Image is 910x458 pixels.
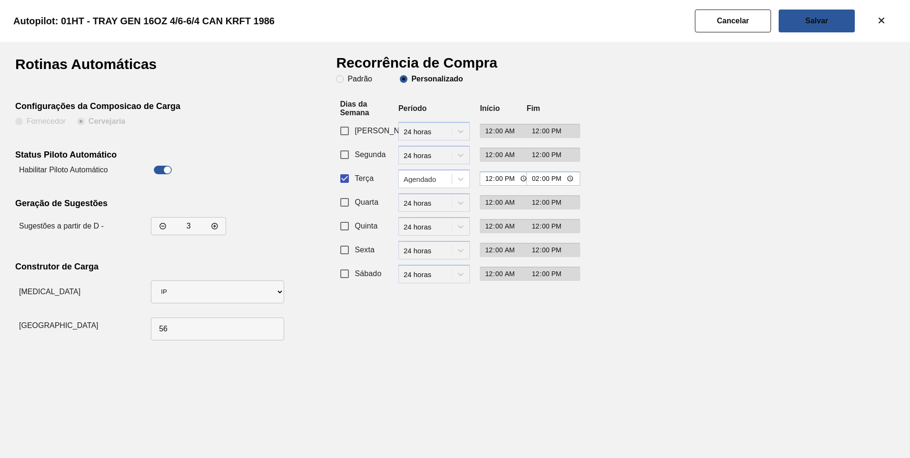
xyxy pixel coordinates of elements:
[355,125,418,137] span: [PERSON_NAME]
[15,199,279,211] div: Geração de Sugestões
[15,101,279,114] div: Configurações da Composicao de Carga
[19,288,80,296] label: [MEDICAL_DATA]
[404,175,453,183] div: Agendado
[355,244,375,256] span: Sexta
[336,75,388,83] clb-radio-button: Padrão
[398,104,427,112] label: Período
[526,104,540,112] label: Fim
[15,150,279,162] div: Status Piloto Automático
[15,57,184,79] h1: Rotinas Automáticas
[19,321,99,329] label: [GEOGRAPHIC_DATA]
[480,104,500,112] label: Início
[400,75,463,83] clb-radio-button: Personalizado
[355,173,374,184] span: Terça
[15,262,279,274] div: Construtor de Carga
[355,220,377,232] span: Quinta
[340,100,369,117] label: Dias da Semana
[355,197,378,208] span: Quarta
[19,222,104,230] label: Sugestões a partir de D -
[355,149,386,160] span: Segunda
[355,268,381,279] span: Sábado
[19,166,108,174] label: Habilitar Piloto Automático
[15,118,66,127] clb-radio-button: Fornecedor
[336,57,505,75] h1: Recorrência de Compra
[77,118,125,127] clb-radio-button: Cervejaria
